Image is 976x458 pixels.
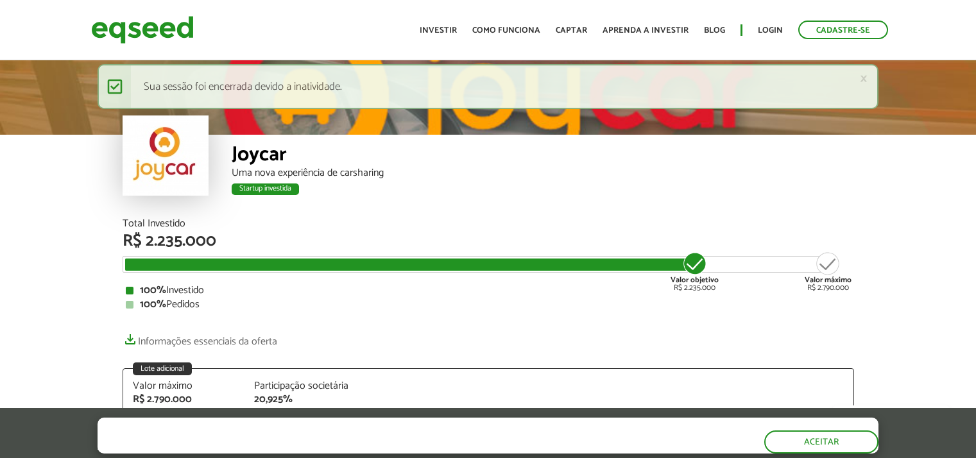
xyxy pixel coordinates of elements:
a: Como funciona [472,26,540,35]
a: Aprenda a investir [603,26,689,35]
button: Aceitar [764,430,878,454]
a: × [860,72,868,85]
div: Valor máximo [133,381,235,391]
div: 20,925% [254,394,357,405]
h5: O site da EqSeed utiliza cookies para melhorar sua navegação. [98,418,562,437]
div: Investido [126,285,851,296]
a: Investir [420,26,457,35]
strong: 100% [140,296,166,313]
div: Pedidos [126,300,851,310]
strong: 100% [140,282,166,299]
a: Captar [556,26,587,35]
div: Participação societária [254,381,357,391]
div: R$ 2.790.000 [805,251,852,292]
p: Ao clicar em "aceitar", você aceita nossa . [98,441,562,453]
a: Login [758,26,783,35]
img: EqSeed [91,13,194,47]
a: Blog [704,26,725,35]
div: Uma nova experiência de carsharing [232,168,854,178]
strong: Valor máximo [805,274,852,286]
div: R$ 2.790.000 [133,394,235,405]
a: Informações essenciais da oferta [123,329,277,347]
div: Joycar [232,144,854,168]
div: R$ 2.235.000 [671,251,719,292]
a: Cadastre-se [798,21,888,39]
div: Lote adicional [133,362,192,375]
strong: Valor objetivo [671,274,719,286]
div: R$ 2.235.000 [123,233,854,250]
a: Fale conosco [832,405,950,432]
div: Sua sessão foi encerrada devido a inatividade. [98,64,878,109]
div: Total Investido [123,219,854,229]
div: Startup investida [232,183,299,195]
a: política de privacidade e de cookies [267,442,415,453]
